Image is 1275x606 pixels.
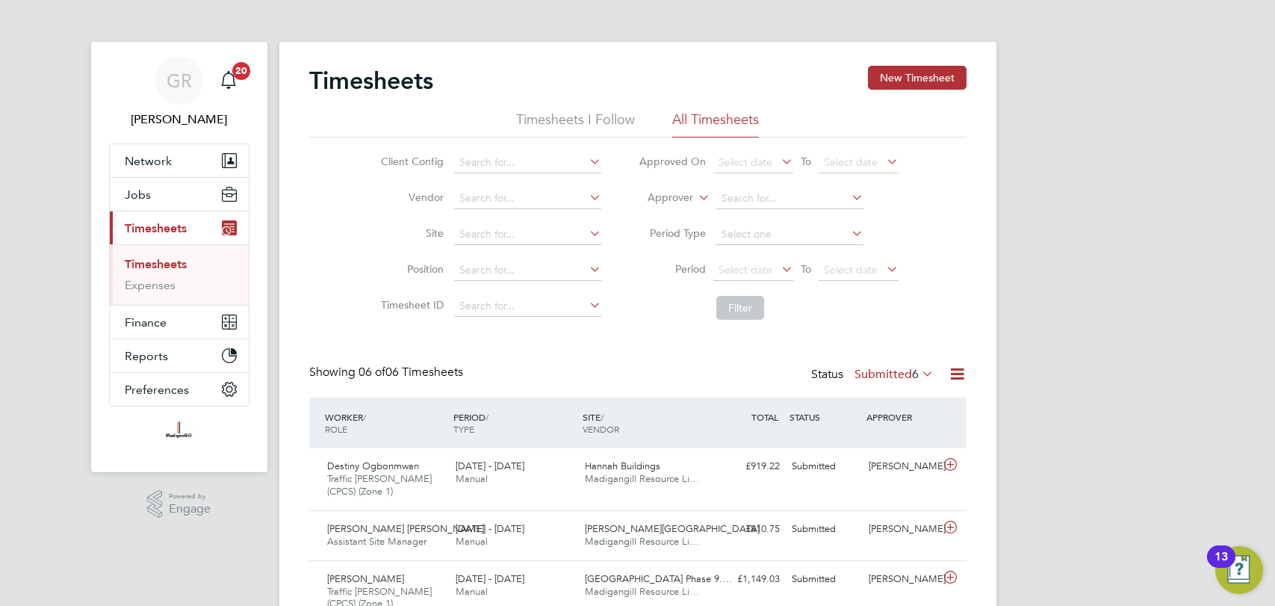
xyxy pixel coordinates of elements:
span: Destiny Ogbonmwan [327,460,419,472]
span: 06 Timesheets [359,365,463,380]
div: Showing [309,365,466,380]
span: Manual [456,472,488,485]
input: Search for... [454,296,601,317]
a: Timesheets [125,257,187,271]
label: Period Type [639,226,706,240]
div: STATUS [786,404,863,430]
li: All Timesheets [672,111,759,137]
button: Network [110,144,249,177]
a: Expenses [125,278,176,292]
li: Timesheets I Follow [516,111,635,137]
div: WORKER [321,404,450,442]
span: Madigangill Resource Li… [585,585,699,598]
input: Search for... [454,260,601,281]
span: [DATE] - [DATE] [456,572,524,585]
div: Submitted [786,517,863,542]
span: Madigangill Resource Li… [585,472,699,485]
div: £919.22 [708,454,786,479]
label: Client Config [376,155,444,168]
span: 06 of [359,365,385,380]
nav: Main navigation [91,42,267,472]
span: Select date [719,155,772,169]
span: [DATE] - [DATE] [456,460,524,472]
button: Preferences [110,373,249,406]
div: 13 [1214,557,1228,576]
span: Powered by [169,490,211,503]
label: Approved On [639,155,706,168]
label: Period [639,262,706,276]
span: / [601,411,604,423]
span: [PERSON_NAME] [327,572,404,585]
span: Reports [125,349,168,363]
span: Goncalo Rodrigues [109,111,249,129]
span: ROLE [325,423,347,435]
label: Submitted [854,367,934,382]
input: Search for... [454,188,601,209]
button: Open Resource Center, 13 new notifications [1215,546,1263,594]
div: £1,149.03 [708,567,786,592]
span: / [486,411,488,423]
input: Search for... [716,188,863,209]
label: Position [376,262,444,276]
a: 20 [214,57,243,105]
span: [PERSON_NAME] [PERSON_NAME] [327,522,484,535]
span: Select date [719,263,772,276]
h2: Timesheets [309,66,433,96]
div: [PERSON_NAME] [863,517,940,542]
span: Manual [456,585,488,598]
div: Submitted [786,454,863,479]
span: TYPE [453,423,474,435]
a: GR[PERSON_NAME] [109,57,249,129]
span: To [796,259,816,279]
span: [PERSON_NAME][GEOGRAPHIC_DATA] [585,522,760,535]
div: Submitted [786,567,863,592]
a: Powered byEngage [147,490,211,519]
span: Finance [125,315,167,330]
span: Manual [456,535,488,548]
span: Select date [824,263,878,276]
span: VENDOR [583,423,619,435]
span: Jobs [125,188,151,202]
div: APPROVER [863,404,940,430]
span: 6 [912,367,919,382]
input: Select one [716,224,863,245]
input: Search for... [454,224,601,245]
div: [PERSON_NAME] [863,567,940,592]
span: Select date [824,155,878,169]
label: Timesheet ID [376,298,444,312]
div: £810.75 [708,517,786,542]
span: GR [167,71,192,90]
span: Madigangill Resource Li… [585,535,699,548]
label: Site [376,226,444,240]
span: Assistant Site Manager [327,535,426,548]
a: Go to home page [109,421,249,445]
button: New Timesheet [868,66,967,90]
span: To [796,152,816,171]
button: Jobs [110,178,249,211]
span: [DATE] - [DATE] [456,522,524,535]
button: Timesheets [110,211,249,244]
span: TOTAL [751,411,778,423]
span: [GEOGRAPHIC_DATA] Phase 9.… [585,572,732,585]
input: Search for... [454,152,601,173]
span: Traffic [PERSON_NAME] (CPCS) (Zone 1) [327,472,432,498]
span: Timesheets [125,221,187,235]
div: Status [811,365,937,386]
div: SITE [579,404,708,442]
label: Vendor [376,191,444,204]
span: Hannah Buildings [585,460,660,472]
img: madigangill-logo-retina.png [162,421,196,445]
div: [PERSON_NAME] [863,454,940,479]
span: / [363,411,366,423]
span: Network [125,154,172,168]
div: Timesheets [110,244,249,305]
label: Approver [626,191,693,205]
span: Engage [169,503,211,516]
button: Filter [716,296,764,320]
span: Preferences [125,383,189,397]
button: Finance [110,306,249,338]
div: PERIOD [450,404,579,442]
span: 20 [232,62,250,80]
button: Reports [110,339,249,372]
